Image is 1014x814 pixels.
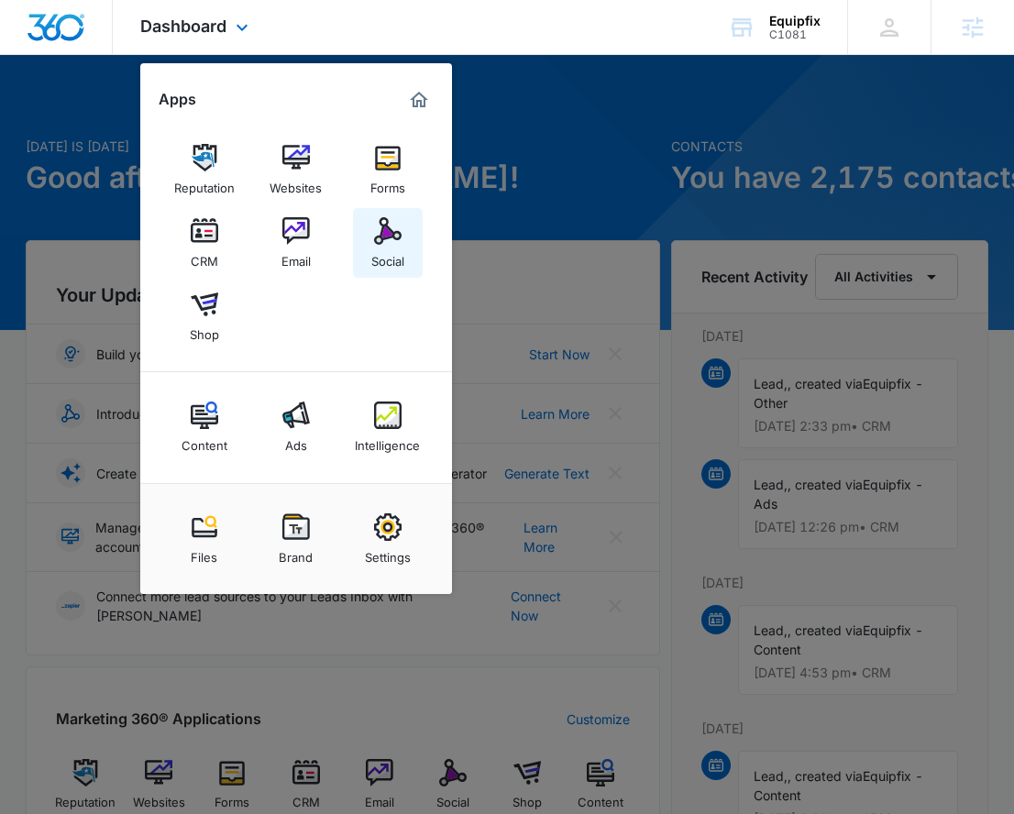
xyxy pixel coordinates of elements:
[170,392,239,462] a: Content
[182,429,227,453] div: Content
[371,245,404,269] div: Social
[170,281,239,351] a: Shop
[353,392,423,462] a: Intelligence
[191,245,218,269] div: CRM
[353,504,423,574] a: Settings
[261,208,331,278] a: Email
[353,208,423,278] a: Social
[370,171,405,195] div: Forms
[285,429,307,453] div: Ads
[159,91,196,108] h2: Apps
[769,28,821,41] div: account id
[281,245,311,269] div: Email
[170,135,239,204] a: Reputation
[404,85,434,115] a: Marketing 360® Dashboard
[353,135,423,204] a: Forms
[769,14,821,28] div: account name
[170,208,239,278] a: CRM
[261,135,331,204] a: Websites
[261,504,331,574] a: Brand
[355,429,420,453] div: Intelligence
[174,171,235,195] div: Reputation
[279,541,313,565] div: Brand
[261,392,331,462] a: Ads
[270,171,322,195] div: Websites
[140,16,226,36] span: Dashboard
[191,541,217,565] div: Files
[365,541,411,565] div: Settings
[190,318,219,342] div: Shop
[170,504,239,574] a: Files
